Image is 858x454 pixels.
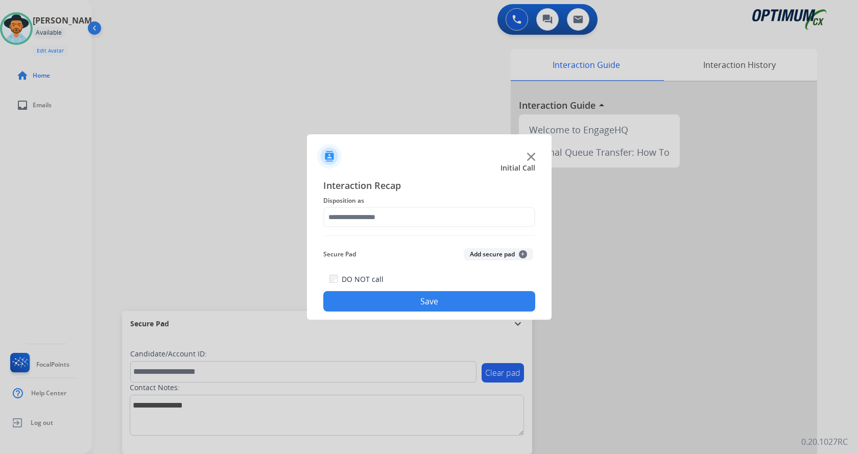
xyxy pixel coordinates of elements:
button: Add secure pad+ [464,248,533,260]
span: Initial Call [500,163,535,173]
img: contactIcon [317,144,342,169]
span: + [519,250,527,258]
label: DO NOT call [342,274,384,284]
img: contact-recap-line.svg [323,235,535,236]
span: Interaction Recap [323,178,535,195]
p: 0.20.1027RC [801,436,848,448]
span: Secure Pad [323,248,356,260]
span: Disposition as [323,195,535,207]
button: Save [323,291,535,312]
